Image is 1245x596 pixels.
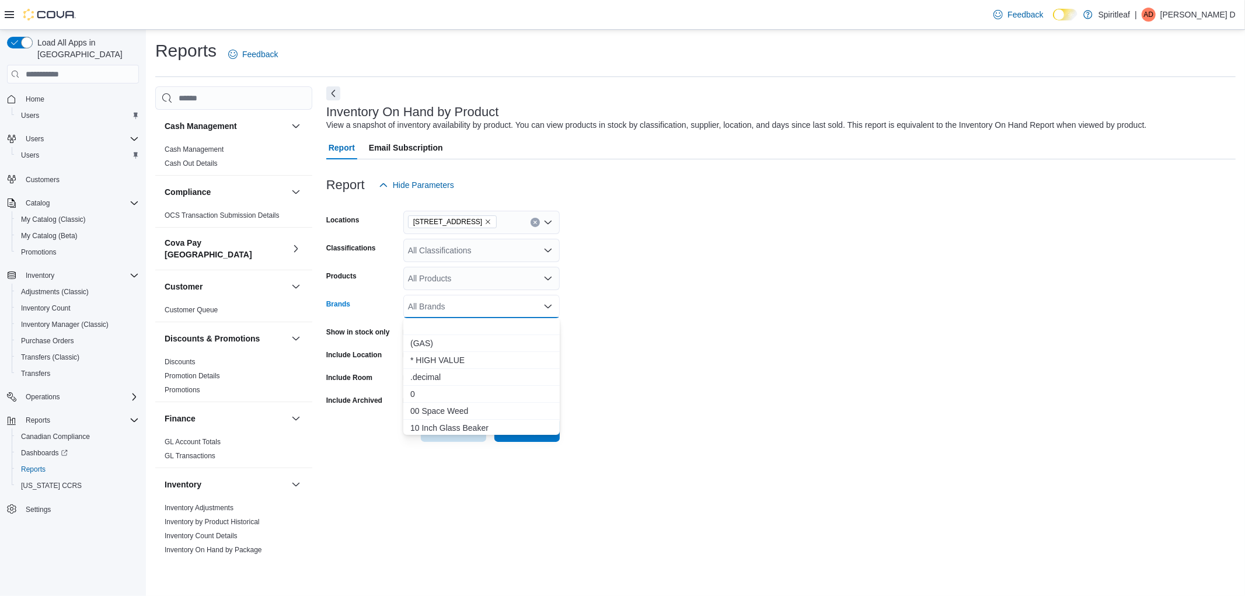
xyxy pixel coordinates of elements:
button: Settings [2,501,144,518]
button: Hide Parameters [374,173,459,197]
button: Cova Pay [GEOGRAPHIC_DATA] [289,242,303,256]
span: 10 Inch Glass Beaker [410,422,553,434]
span: Catalog [21,196,139,210]
span: Reports [26,416,50,425]
span: [STREET_ADDRESS] [413,216,483,228]
button: Discounts & Promotions [289,332,303,346]
span: Home [26,95,44,104]
span: Dark Mode [1053,20,1054,21]
a: Dashboards [12,445,144,461]
span: Load All Apps in [GEOGRAPHIC_DATA] [33,37,139,60]
button: Catalog [21,196,54,210]
a: Customers [21,173,64,187]
span: Users [21,151,39,160]
button: Operations [2,389,144,405]
span: Users [16,148,139,162]
span: Home [21,92,139,106]
span: Canadian Compliance [21,432,90,441]
button: [US_STATE] CCRS [12,478,144,494]
span: Inventory On Hand by Package [165,545,262,555]
button: Reports [12,461,144,478]
div: Cash Management [155,142,312,175]
button: Next [326,86,340,100]
a: GL Account Totals [165,438,221,446]
button: Reports [21,413,55,427]
div: Compliance [155,208,312,227]
a: Inventory Count [16,301,75,315]
span: Users [26,134,44,144]
a: Inventory Manager (Classic) [16,318,113,332]
span: Inventory Count [21,304,71,313]
span: Reports [21,465,46,474]
span: Customers [21,172,139,186]
label: Products [326,271,357,281]
span: 00 Space Weed [410,405,553,417]
button: Inventory [289,478,303,492]
h3: Inventory On Hand by Product [326,105,499,119]
a: Cash Management [165,145,224,154]
button: Compliance [289,185,303,199]
h3: Discounts & Promotions [165,333,260,344]
h3: Report [326,178,365,192]
a: Reports [16,462,50,476]
h1: Reports [155,39,217,62]
h3: Inventory [165,479,201,490]
a: Dashboards [16,446,72,460]
button: Cash Management [289,119,303,133]
span: 0 [410,388,553,400]
span: Promotions [21,248,57,257]
span: Promotions [16,245,139,259]
span: Customer Queue [165,305,218,315]
button: My Catalog (Beta) [12,228,144,244]
a: Settings [21,503,55,517]
p: Spiritleaf [1098,8,1130,22]
a: Adjustments (Classic) [16,285,93,299]
a: Inventory Adjustments [165,504,233,512]
p: [PERSON_NAME] D [1160,8,1236,22]
span: GL Account Totals [165,437,221,447]
span: GL Transactions [165,451,215,461]
a: Promotions [16,245,61,259]
a: Discounts [165,358,196,366]
button: Inventory Manager (Classic) [12,316,144,333]
button: Promotions [12,244,144,260]
button: * HIGH VALUE [403,352,560,369]
label: Brands [326,299,350,309]
a: Promotions [165,386,200,394]
span: .decimal [410,371,553,383]
button: Discounts & Promotions [165,333,287,344]
button: Finance [289,412,303,426]
span: Operations [26,392,60,402]
label: Include Archived [326,396,382,405]
span: Customers [26,175,60,184]
button: 10 Inch Glass Beaker [403,420,560,437]
button: Customer [165,281,287,292]
a: Promotion Details [165,372,220,380]
button: Adjustments (Classic) [12,284,144,300]
span: Promotion Details [165,371,220,381]
button: Users [12,147,144,163]
div: Finance [155,435,312,468]
button: Transfers (Classic) [12,349,144,365]
a: Cash Out Details [165,159,218,168]
a: OCS Transaction Submission Details [165,211,280,219]
span: Inventory Manager (Classic) [21,320,109,329]
img: Cova [23,9,76,20]
label: Include Location [326,350,382,360]
span: Transfers [21,369,50,378]
span: AD [1144,8,1154,22]
span: Settings [21,502,139,517]
a: Transfers [16,367,55,381]
span: Reports [21,413,139,427]
button: Catalog [2,195,144,211]
button: Home [2,90,144,107]
input: Dark Mode [1053,9,1077,21]
span: Transfers (Classic) [21,353,79,362]
span: My Catalog (Classic) [21,215,86,224]
label: Include Room [326,373,372,382]
a: Users [16,148,44,162]
span: Purchase Orders [21,336,74,346]
span: Promotions [165,385,200,395]
button: Customer [289,280,303,294]
a: [US_STATE] CCRS [16,479,86,493]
